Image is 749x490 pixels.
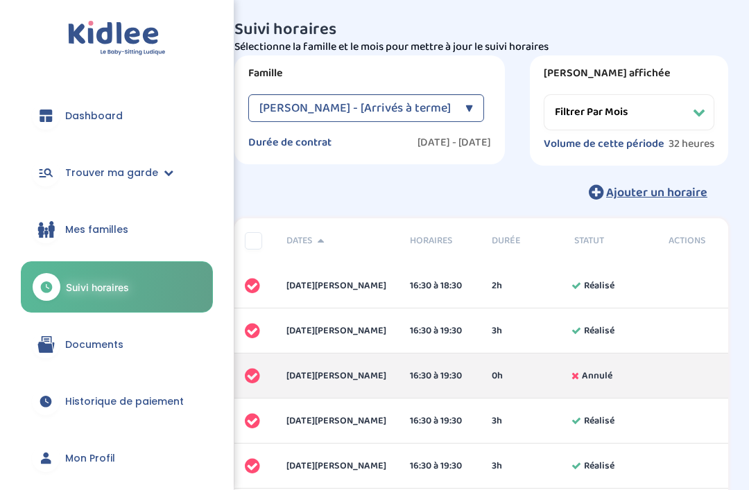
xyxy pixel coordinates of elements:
[544,137,664,151] label: Volume de cette période
[248,67,491,80] label: Famille
[582,369,612,383] span: Annulé
[492,459,502,473] span: 3h
[276,279,399,293] div: [DATE][PERSON_NAME]
[21,204,213,254] a: Mes familles
[410,369,472,383] div: 16:30 à 19:30
[417,136,491,150] label: [DATE] - [DATE]
[276,459,399,473] div: [DATE][PERSON_NAME]
[65,109,123,123] span: Dashboard
[21,433,213,483] a: Mon Profil
[259,94,451,122] span: [PERSON_NAME] - [Arrivés à terme]
[584,324,614,338] span: Réalisé
[21,261,213,313] a: Suivi horaires
[465,94,473,122] div: ▼
[584,414,614,428] span: Réalisé
[65,394,184,409] span: Historique de paiement
[66,280,129,295] span: Suivi horaires
[492,369,503,383] span: 0h
[544,67,714,80] label: [PERSON_NAME] affichée
[234,39,728,55] p: Sélectionne la famille et le mois pour mettre à jour le suivi horaires
[65,222,128,237] span: Mes familles
[21,376,213,426] a: Historique de paiement
[276,324,399,338] div: [DATE][PERSON_NAME]
[606,183,707,202] span: Ajouter un horaire
[65,338,123,352] span: Documents
[410,279,472,293] div: 16:30 à 18:30
[276,414,399,428] div: [DATE][PERSON_NAME]
[21,148,213,198] a: Trouver ma garde
[564,234,646,248] div: Statut
[481,234,564,248] div: Durée
[584,459,614,473] span: Réalisé
[65,451,115,466] span: Mon Profil
[234,21,728,39] h3: Suivi horaires
[492,414,502,428] span: 3h
[65,166,158,180] span: Trouver ma garde
[410,324,472,338] div: 16:30 à 19:30
[410,234,472,248] span: Horaires
[68,21,166,56] img: logo.svg
[276,369,399,383] div: [DATE][PERSON_NAME]
[21,320,213,369] a: Documents
[410,414,472,428] div: 16:30 à 19:30
[584,279,614,293] span: Réalisé
[646,234,728,248] div: Actions
[492,324,502,338] span: 3h
[21,91,213,141] a: Dashboard
[248,136,332,150] label: Durée de contrat
[276,234,399,248] div: Dates
[492,279,502,293] span: 2h
[410,459,472,473] div: 16:30 à 19:30
[669,137,714,151] span: 32 heures
[568,177,728,207] button: Ajouter un horaire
